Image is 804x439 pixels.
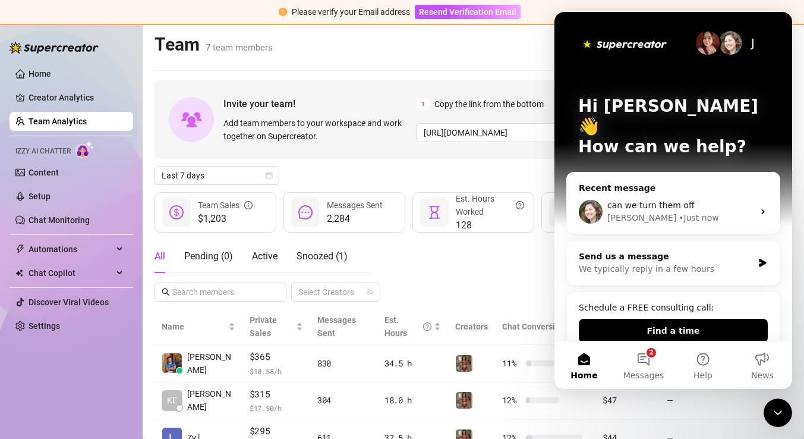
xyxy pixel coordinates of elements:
span: Name [162,320,226,333]
th: Creators [448,309,495,345]
div: Est. Hours [384,313,432,340]
span: message [298,205,313,219]
img: logo-BBDzfeDw.svg [10,42,99,54]
div: 18.0 h [384,394,442,407]
span: 128 [456,218,524,233]
span: $1,203 [198,212,253,226]
a: Home [29,69,51,79]
div: $47 [603,394,652,407]
span: 2,284 [327,212,383,226]
span: $ 10.58 /h [250,365,303,377]
img: AI Chatter [75,141,94,158]
span: Resend Verification Email [419,7,516,17]
span: Invite your team! [223,96,417,111]
input: Search members [172,286,270,299]
a: Content [29,168,59,177]
span: [PERSON_NAME] [187,350,235,377]
span: Copy the link from the bottom [434,98,544,111]
div: Est. Hours Worked [456,192,524,218]
span: $ 17.50 /h [250,402,303,414]
span: [PERSON_NAME] [187,387,235,413]
span: Chat Copilot [29,264,113,283]
div: Pending ( 0 ) [184,249,233,264]
iframe: Intercom live chat [764,399,792,427]
span: Chat Conversion [502,322,565,331]
th: Name [155,309,242,345]
span: Snoozed ( 1 ) [297,250,348,262]
span: KE [167,394,177,407]
span: Izzy AI Chatter [15,146,71,157]
span: 7 team members [206,42,273,53]
span: thunderbolt [15,244,25,254]
span: info-circle [244,199,253,212]
td: — [660,382,729,420]
span: question-circle [423,313,431,340]
img: Chat Copilot [15,269,23,277]
span: exclamation-circle [279,8,287,16]
span: team [367,289,374,296]
span: $295 [250,424,303,438]
span: Last 7 days [162,167,272,184]
span: $365 [250,350,303,364]
span: 1 [417,98,430,111]
button: Resend Verification Email [415,5,521,19]
iframe: Intercom live chat [554,12,792,389]
h2: Team [155,33,273,56]
span: calendar [266,172,273,179]
a: Discover Viral Videos [29,297,109,307]
span: Messages Sent [317,315,356,338]
div: 34.5 h [384,357,442,370]
span: $315 [250,387,303,402]
div: 304 [317,394,370,407]
span: search [162,288,170,296]
a: Chat Monitoring [29,215,90,225]
img: Greek [456,392,472,409]
a: Creator Analytics [29,88,124,107]
span: Add team members to your workspace and work together on Supercreator. [223,117,412,143]
div: Team Sales [198,199,253,212]
div: 830 [317,357,370,370]
div: All [155,249,165,264]
span: Automations [29,240,113,259]
span: question-circle [516,192,524,218]
img: Chester Tagayun… [162,353,182,373]
span: Active [252,250,278,262]
a: Settings [29,321,60,331]
span: Private Sales [250,315,277,338]
span: 11 % [502,357,521,370]
div: Please verify your Email address [292,5,410,18]
a: Team Analytics [29,117,87,126]
span: 12 % [502,394,521,407]
img: Greek [456,355,472,372]
span: dollar-circle [169,205,184,219]
a: Setup [29,192,51,201]
span: Messages Sent [327,200,383,210]
span: hourglass [427,205,442,219]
